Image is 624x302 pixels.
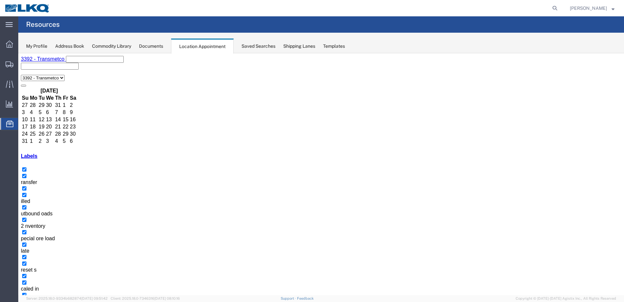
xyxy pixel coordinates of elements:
[3,145,12,151] span: illed
[283,43,315,50] div: Shipping Lanes
[20,70,27,77] td: 19
[154,296,180,300] span: [DATE] 08:10:16
[4,177,8,181] input: pecial ore load
[27,70,36,77] td: 20
[20,56,27,62] td: 5
[3,233,21,238] span: caled in
[44,85,51,91] td: 5
[27,56,36,62] td: 6
[51,56,58,62] td: 9
[11,85,19,91] td: 1
[26,43,47,50] div: My Profile
[3,195,11,200] span: late
[20,85,27,91] td: 2
[51,63,58,70] td: 16
[51,70,58,77] td: 23
[3,158,34,163] span: utbound oads
[4,121,8,125] input: ransfer
[37,70,44,77] td: 21
[5,3,50,13] img: logo
[570,5,607,12] span: Adrienne Brown
[3,70,10,77] td: 17
[139,43,163,50] div: Documents
[4,164,8,169] input: 2 nventory
[281,296,297,300] a: Support
[27,63,36,70] td: 13
[11,77,19,84] td: 25
[11,63,19,70] td: 11
[3,100,19,106] a: Labels
[11,70,19,77] td: 18
[27,85,36,91] td: 3
[51,77,58,84] td: 30
[26,296,108,300] span: Server: 2025.18.0-9334b682874
[20,63,27,70] td: 12
[44,77,51,84] td: 29
[4,140,8,144] input: illed
[26,16,60,33] h4: Resources
[171,39,234,54] div: Location Appointment
[37,77,44,84] td: 28
[55,43,84,50] div: Address Book
[111,296,180,300] span: Client: 2025.18.0-7346316
[569,4,615,12] button: [PERSON_NAME]
[3,170,27,176] span: 2 nventory
[51,85,58,91] td: 6
[323,43,345,50] div: Templates
[92,43,131,50] div: Commodity Library
[44,63,51,70] td: 15
[4,208,8,212] input: reset s
[3,63,10,70] td: 10
[44,70,51,77] td: 22
[37,63,44,70] td: 14
[81,296,108,300] span: [DATE] 09:51:42
[516,296,616,301] span: Copyright © [DATE]-[DATE] Agistix Inc., All Rights Reserved
[3,85,10,91] td: 31
[4,227,8,231] input: caled in
[297,296,314,300] a: Feedback
[4,152,8,156] input: utbound oads
[3,126,19,132] span: ransfer
[3,77,10,84] td: 24
[4,189,8,193] input: late
[3,182,37,188] span: pecial ore load
[3,214,18,219] span: reset s
[44,56,51,62] td: 8
[37,56,44,62] td: 7
[27,77,36,84] td: 27
[18,53,624,295] iframe: FS Legacy Container
[242,43,275,50] div: Saved Searches
[37,85,44,91] td: 4
[20,77,27,84] td: 26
